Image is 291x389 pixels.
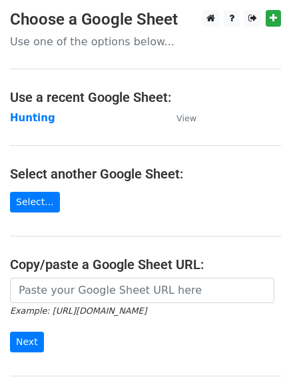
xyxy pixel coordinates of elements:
[10,256,281,272] h4: Copy/paste a Google Sheet URL:
[10,192,60,212] a: Select...
[10,332,44,352] input: Next
[10,89,281,105] h4: Use a recent Google Sheet:
[10,112,55,124] a: Hunting
[10,35,281,49] p: Use one of the options below...
[10,10,281,29] h3: Choose a Google Sheet
[163,112,196,124] a: View
[10,278,274,303] input: Paste your Google Sheet URL here
[10,166,281,182] h4: Select another Google Sheet:
[10,306,146,316] small: Example: [URL][DOMAIN_NAME]
[176,113,196,123] small: View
